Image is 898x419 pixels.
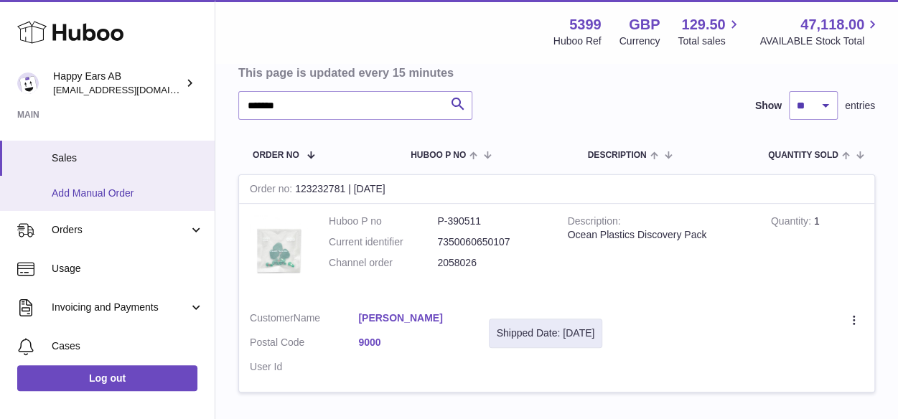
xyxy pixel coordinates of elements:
[250,360,358,374] dt: User Id
[250,311,358,329] dt: Name
[587,151,646,160] span: Description
[553,34,602,48] div: Huboo Ref
[52,187,204,200] span: Add Manual Order
[497,326,595,340] div: Shipped Date: [DATE]
[250,336,358,353] dt: Postal Code
[250,312,294,324] span: Customer
[845,99,875,113] span: entries
[250,215,307,286] img: 53991642634710.jpg
[17,72,39,94] img: 3pl@happyearsearplugs.com
[759,34,881,48] span: AVAILABLE Stock Total
[52,151,204,165] span: Sales
[358,311,467,325] a: [PERSON_NAME]
[52,339,204,353] span: Cases
[629,15,660,34] strong: GBP
[238,65,871,80] h3: This page is updated every 15 minutes
[768,151,838,160] span: Quantity Sold
[329,256,437,270] dt: Channel order
[17,365,197,391] a: Log out
[250,183,295,198] strong: Order no
[678,15,742,48] a: 129.50 Total sales
[411,151,466,160] span: Huboo P no
[437,235,546,249] dd: 7350060650107
[52,301,189,314] span: Invoicing and Payments
[253,151,299,160] span: Order No
[760,204,874,301] td: 1
[800,15,864,34] span: 47,118.00
[569,15,602,34] strong: 5399
[53,70,182,97] div: Happy Ears AB
[329,215,437,228] dt: Huboo P no
[568,228,749,242] div: Ocean Plastics Discovery Pack
[568,215,621,230] strong: Description
[52,262,204,276] span: Usage
[759,15,881,48] a: 47,118.00 AVAILABLE Stock Total
[329,235,437,249] dt: Current identifier
[53,84,211,95] span: [EMAIL_ADDRESS][DOMAIN_NAME]
[681,15,725,34] span: 129.50
[239,175,874,204] div: 123232781 | [DATE]
[619,34,660,48] div: Currency
[755,99,782,113] label: Show
[771,215,814,230] strong: Quantity
[52,223,189,237] span: Orders
[678,34,742,48] span: Total sales
[358,336,467,349] a: 9000
[437,256,546,270] dd: 2058026
[437,215,546,228] dd: P-390511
